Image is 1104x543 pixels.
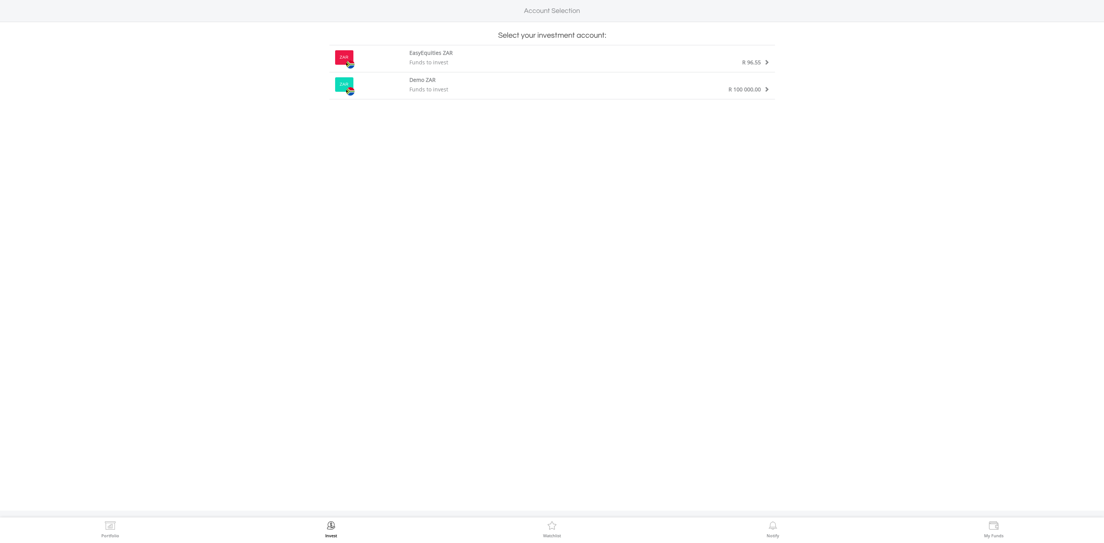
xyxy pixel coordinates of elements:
[101,533,119,538] label: Portfolio
[984,521,1003,538] a: My Funds
[543,533,561,538] label: Watchlist
[346,87,355,96] img: zar.png
[546,521,558,532] img: Watchlist
[409,59,448,66] span: Funds to invest
[409,86,448,93] span: Funds to invest
[409,49,453,57] label: EasyEquities ZAR
[984,533,1003,538] label: My Funds
[767,521,779,538] a: Notify
[325,521,337,532] img: Invest Now
[346,60,355,69] img: zar.png
[409,76,436,84] label: Demo ZAR
[767,533,779,538] label: Notify
[340,54,348,61] label: ZAR
[543,521,561,538] a: Watchlist
[340,81,348,88] label: ZAR
[104,521,116,532] img: View Portfolio
[524,6,580,16] label: Account Selection
[325,521,337,538] a: Invest
[325,533,337,538] label: Invest
[729,86,761,93] span: R 100 000.00
[988,521,1000,532] img: View Funds
[767,521,779,532] img: View Notifications
[101,521,119,538] a: Portfolio
[329,30,775,41] h2: Select your investment account:
[742,59,761,66] span: R 96.55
